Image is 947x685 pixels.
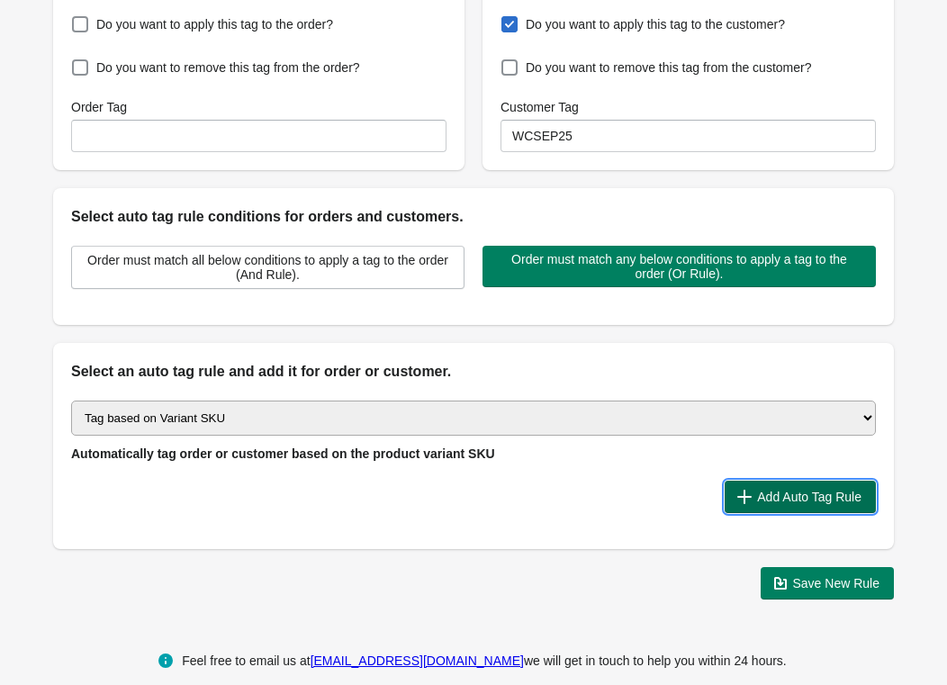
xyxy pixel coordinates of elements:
[497,252,861,281] span: Order must match any below conditions to apply a tag to the order (Or Rule).
[483,246,876,287] button: Order must match any below conditions to apply a tag to the order (Or Rule).
[526,15,785,33] span: Do you want to apply this tag to the customer?
[96,15,333,33] span: Do you want to apply this tag to the order?
[793,576,880,590] span: Save New Rule
[501,98,579,116] label: Customer Tag
[71,206,876,228] h2: Select auto tag rule conditions for orders and customers.
[757,490,861,504] span: Add Auto Tag Rule
[526,59,811,77] span: Do you want to remove this tag from the customer?
[71,361,876,383] h2: Select an auto tag rule and add it for order or customer.
[182,650,787,671] div: Feel free to email us at we will get in touch to help you within 24 hours.
[71,246,464,289] button: Order must match all below conditions to apply a tag to the order (And Rule).
[86,253,449,282] span: Order must match all below conditions to apply a tag to the order (And Rule).
[96,59,360,77] span: Do you want to remove this tag from the order?
[725,481,876,513] button: Add Auto Tag Rule
[761,567,895,599] button: Save New Rule
[311,653,524,668] a: [EMAIL_ADDRESS][DOMAIN_NAME]
[71,98,127,116] label: Order Tag
[71,446,495,461] span: Automatically tag order or customer based on the product variant SKU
